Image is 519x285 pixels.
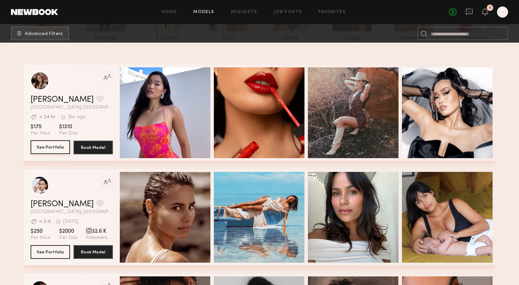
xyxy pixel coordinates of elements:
span: Advanced Filters [25,32,63,36]
div: [DATE] [63,219,78,224]
a: Job Posts [274,10,302,14]
a: D [497,7,508,18]
div: 1 [489,6,491,10]
span: 32.6 K [86,228,107,235]
div: < 3 d [39,219,50,224]
a: [PERSON_NAME] [31,96,94,104]
span: $2000 [59,228,78,235]
a: Requests [231,10,257,14]
span: $1310 [59,123,78,130]
span: [GEOGRAPHIC_DATA], [GEOGRAPHIC_DATA] [31,105,113,110]
span: [GEOGRAPHIC_DATA], [GEOGRAPHIC_DATA] [31,210,113,215]
a: Home [162,10,177,14]
button: Book Model [73,141,113,154]
a: [PERSON_NAME] [31,200,94,208]
button: See Portfolio [31,245,70,259]
span: Per Hour [31,235,51,241]
span: $250 [31,228,51,235]
button: See Portfolio [31,140,70,154]
div: < 24 hr [39,115,55,120]
button: Advanced Filters [11,26,69,40]
div: 2hr ago [68,115,86,120]
span: Per Hour [31,130,51,136]
span: Per Day [59,235,78,241]
span: Followers [86,235,107,241]
button: Book Model [73,245,113,259]
a: Models [193,10,214,14]
a: Favorites [319,10,346,14]
span: $175 [31,123,51,130]
span: Per Day [59,130,78,136]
